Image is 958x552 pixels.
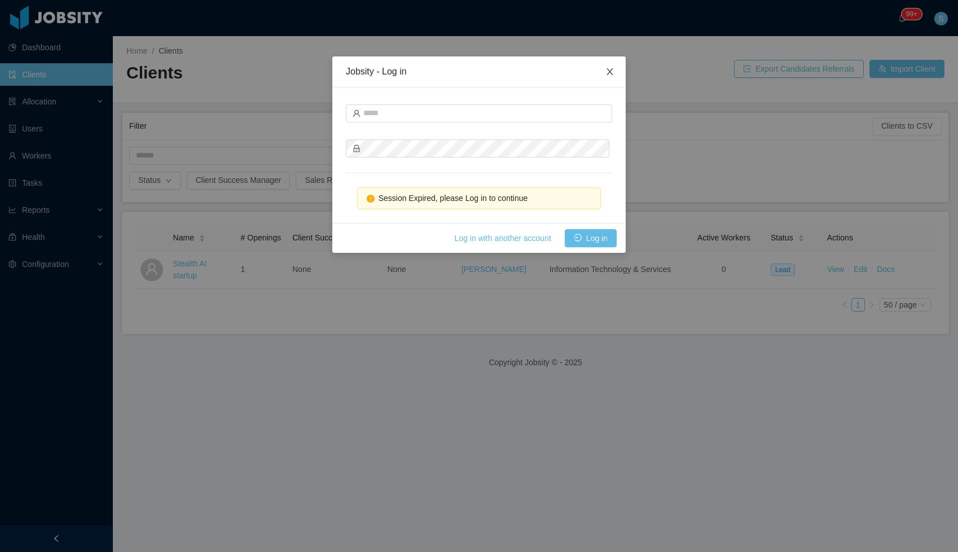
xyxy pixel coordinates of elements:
button: icon: loginLog in [565,229,617,247]
i: icon: lock [353,144,361,152]
i: icon: user [353,109,361,117]
button: Log in with another account [446,229,560,247]
i: icon: close [605,67,614,76]
div: Jobsity - Log in [346,65,612,78]
button: Close [594,56,626,88]
span: Session Expired, please Log in to continue [379,194,528,203]
i: icon: exclamation-circle [367,195,375,203]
